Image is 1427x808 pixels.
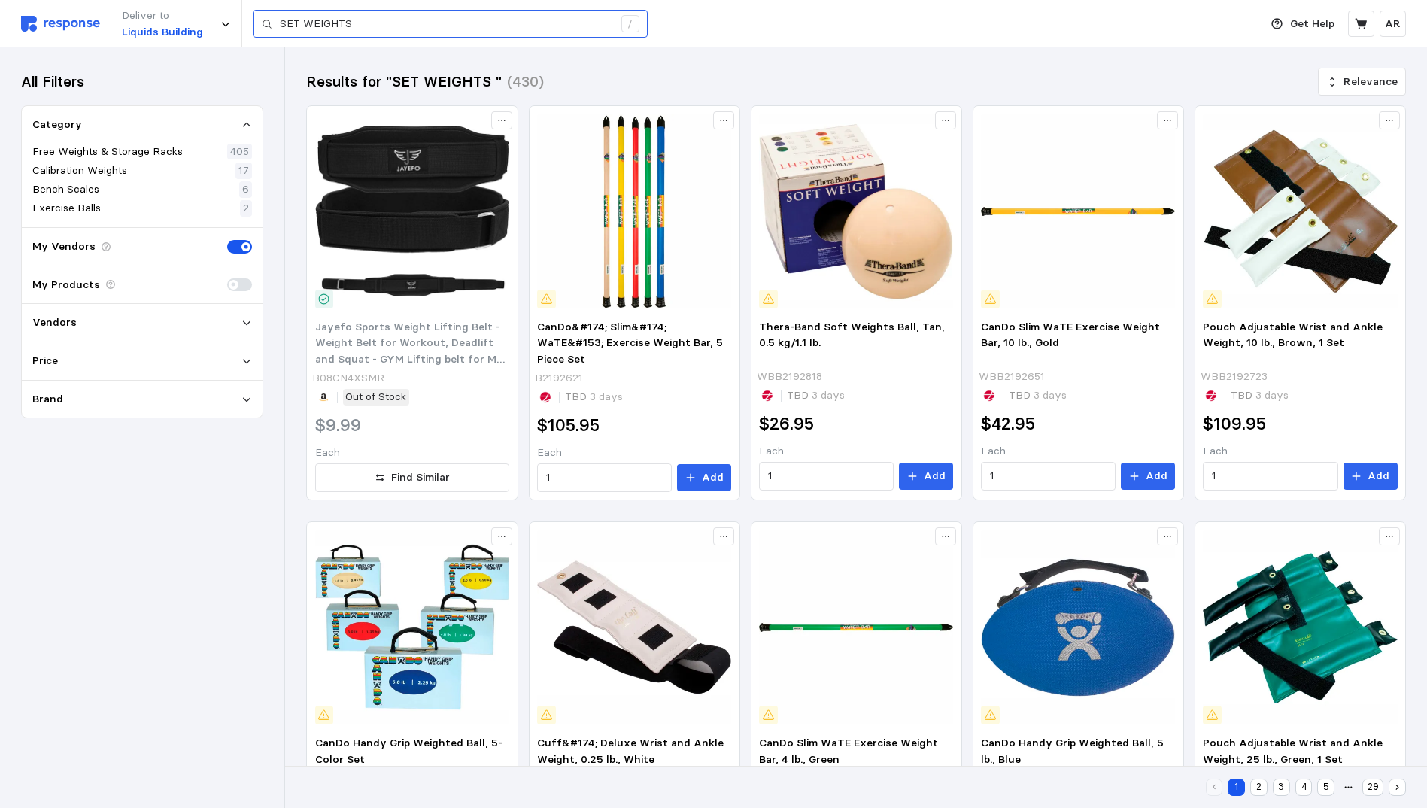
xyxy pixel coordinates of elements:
div: / [621,15,639,33]
p: My Vendors [32,238,96,255]
p: TBD [1009,387,1067,404]
span: Pouch Adjustable Wrist and Ankle Weight, 10 lb., Brown, 1 Set [1203,320,1383,350]
span: CanDo Handy Grip Weighted Ball, 5 lb., Blue [981,736,1164,766]
p: Relevance [1344,74,1398,90]
img: FA1_10-0444.webp [981,530,1175,724]
p: Price [32,353,58,369]
p: Category [32,117,82,133]
input: Qty [1212,463,1329,490]
p: Free Weights & Storage Racks [32,144,183,160]
p: 17 [238,163,249,179]
p: My Products [32,277,100,293]
img: FA1_10-3150.webp [759,114,953,308]
span: Pouch Adjustable Wrist and Ankle Weight, 25 lb., Green, 1 Set [1203,736,1383,766]
span: CanDo Slim WaTE Exercise Weight Bar, 10 lb., Gold [981,320,1160,350]
p: 6 [242,181,249,198]
p: WBB2192723 [1201,369,1268,385]
p: 405 [230,144,249,160]
h2: $109.95 [1203,412,1266,436]
p: Each [537,445,731,461]
button: Get Help [1262,10,1344,38]
p: Each [759,443,953,460]
img: FA1_10-1620.webp [537,114,731,308]
p: B2192621 [535,370,583,387]
button: AR [1380,11,1406,37]
h2: $105.95 [537,414,600,437]
p: Get Help [1290,16,1334,32]
p: Add [702,469,724,486]
h3: (430) [507,71,544,92]
button: Add [899,463,953,490]
img: 61r6FyLQJ3L._AC_SX522_.jpg [315,114,509,308]
p: Deliver to [122,8,203,24]
button: 1 [1228,779,1245,796]
p: Exercise Balls [32,200,101,217]
input: Qty [546,464,663,491]
h3: All Filters [21,71,84,92]
button: Find Similar [315,463,509,492]
p: Out of Stock [345,389,406,406]
button: Add [1121,463,1175,490]
img: FA1_10-1606.webp [759,530,953,724]
p: WBB2192818 [757,369,822,385]
p: Add [1146,468,1167,484]
img: FA1_10-0302.webp [1203,114,1397,308]
p: Calibration Weights [32,163,127,179]
span: 3 days [809,388,845,402]
p: B08CN4XSMR [312,370,384,387]
span: CanDo Slim WaTE Exercise Weight Bar, 4 lb., Green [759,736,938,766]
p: TBD [787,387,845,404]
img: FA1_10-2500.webp [537,530,731,724]
p: Each [315,445,509,461]
span: Jayefo Sports Weight Lifting Belt - Weight Belt for Workout, Deadlift and Squat - GYM Lifting bel... [315,320,509,399]
span: Thera-Band Soft Weights Ball, Tan, 0.5 kg/1.1 lb. [759,320,945,350]
p: Brand [32,391,63,408]
button: Add [677,464,731,491]
h2: $42.95 [981,412,1035,436]
span: CanDo&#174; Slim&#174; WaTE&#153; Exercise Weight Bar, 5 Piece Set [537,320,723,366]
img: FA1_10-0445.webp [315,530,509,724]
p: Add [1368,468,1389,484]
button: 5 [1317,779,1334,796]
input: Qty [768,463,885,490]
button: 2 [1250,779,1268,796]
p: WBB2192651 [979,369,1045,385]
button: 3 [1273,779,1290,796]
h2: $26.95 [759,412,814,436]
input: Qty [990,463,1107,490]
img: svg%3e [21,16,100,32]
p: 2 [243,200,249,217]
p: AR [1385,16,1401,32]
p: Each [1203,443,1397,460]
span: 3 days [1252,388,1289,402]
p: TBD [565,389,623,406]
p: Find Similar [391,469,450,486]
h3: Results for "SET WEIGHTS " [306,71,502,92]
img: FA1_10-1613.webp [981,114,1175,308]
button: Add [1344,463,1398,490]
p: Each [981,443,1175,460]
button: 29 [1362,779,1383,796]
span: CanDo Handy Grip Weighted Ball, 5-Color Set [315,736,502,766]
span: 3 days [1031,388,1067,402]
button: 4 [1295,779,1313,796]
button: Relevance [1318,68,1406,96]
p: Add [924,468,946,484]
h2: $9.99 [315,414,361,437]
input: Search for a product name or SKU [280,11,613,38]
span: 3 days [587,390,623,403]
img: FA1_10-0305.webp [1203,530,1397,724]
span: Cuff&#174; Deluxe Wrist and Ankle Weight, 0.25 lb., White [537,736,724,766]
p: Vendors [32,314,77,331]
p: Liquids Building [122,24,203,41]
p: TBD [1231,387,1289,404]
p: Bench Scales [32,181,99,198]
